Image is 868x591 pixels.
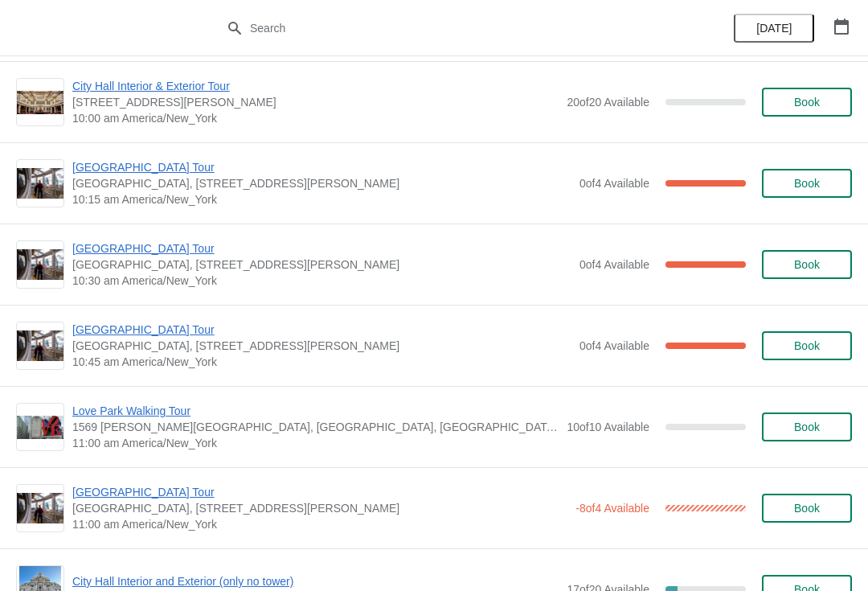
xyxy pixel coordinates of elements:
span: City Hall Interior and Exterior (only no tower) [72,573,559,589]
input: Search [249,14,651,43]
img: City Hall Tower Tour | City Hall Visitor Center, 1400 John F Kennedy Boulevard Suite 121, Philade... [17,330,63,362]
span: [GEOGRAPHIC_DATA] Tour [72,159,571,175]
span: [GEOGRAPHIC_DATA] Tour [72,240,571,257]
button: Book [762,250,852,279]
span: 11:00 am America/New_York [72,516,567,532]
span: Book [794,339,820,352]
button: Book [762,494,852,523]
span: [GEOGRAPHIC_DATA], [STREET_ADDRESS][PERSON_NAME] [72,500,567,516]
span: [GEOGRAPHIC_DATA], [STREET_ADDRESS][PERSON_NAME] [72,338,571,354]
span: [DATE] [756,22,792,35]
span: Book [794,421,820,433]
span: [STREET_ADDRESS][PERSON_NAME] [72,94,559,110]
img: City Hall Tower Tour | City Hall Visitor Center, 1400 John F Kennedy Boulevard Suite 121, Philade... [17,249,63,281]
button: Book [762,88,852,117]
span: -8 of 4 Available [575,502,649,515]
span: 0 of 4 Available [579,177,649,190]
span: Book [794,177,820,190]
button: Book [762,331,852,360]
span: 1569 [PERSON_NAME][GEOGRAPHIC_DATA], [GEOGRAPHIC_DATA], [GEOGRAPHIC_DATA], [GEOGRAPHIC_DATA] [72,419,559,435]
span: [GEOGRAPHIC_DATA] Tour [72,484,567,500]
span: Love Park Walking Tour [72,403,559,419]
img: Love Park Walking Tour | 1569 John F Kennedy Boulevard, Philadelphia, PA, USA | 11:00 am America/... [17,416,63,439]
img: City Hall Interior & Exterior Tour | 1400 John F Kennedy Boulevard, Suite 121, Philadelphia, PA, ... [17,91,63,114]
span: [GEOGRAPHIC_DATA] Tour [72,322,571,338]
span: 10:15 am America/New_York [72,191,571,207]
span: Book [794,258,820,271]
button: Book [762,412,852,441]
span: 10 of 10 Available [567,421,649,433]
span: Book [794,96,820,109]
span: 11:00 am America/New_York [72,435,559,451]
span: City Hall Interior & Exterior Tour [72,78,559,94]
span: 10:45 am America/New_York [72,354,571,370]
span: 10:00 am America/New_York [72,110,559,126]
span: 0 of 4 Available [579,339,649,352]
img: City Hall Tower Tour | City Hall Visitor Center, 1400 John F Kennedy Boulevard Suite 121, Philade... [17,493,63,524]
span: 10:30 am America/New_York [72,273,571,289]
button: [DATE] [734,14,814,43]
span: [GEOGRAPHIC_DATA], [STREET_ADDRESS][PERSON_NAME] [72,175,571,191]
span: [GEOGRAPHIC_DATA], [STREET_ADDRESS][PERSON_NAME] [72,257,571,273]
button: Book [762,169,852,198]
span: 20 of 20 Available [567,96,649,109]
span: 0 of 4 Available [579,258,649,271]
img: City Hall Tower Tour | City Hall Visitor Center, 1400 John F Kennedy Boulevard Suite 121, Philade... [17,168,63,199]
span: Book [794,502,820,515]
